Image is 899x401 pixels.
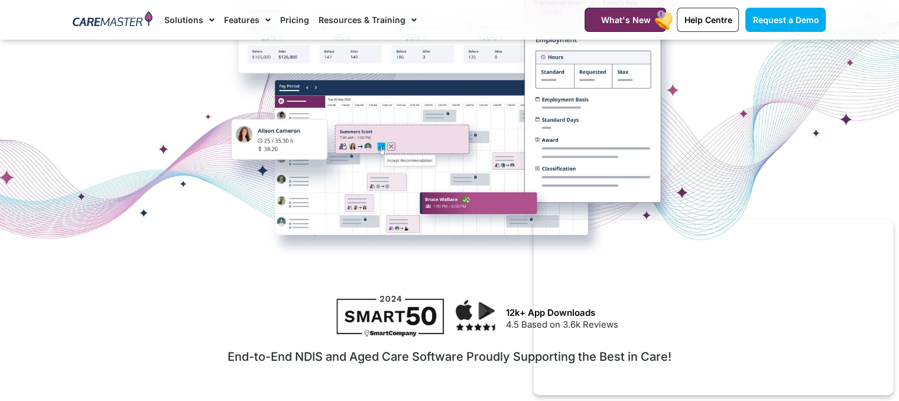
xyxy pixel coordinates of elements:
[745,8,826,32] a: Request a Demo
[601,15,650,25] span: What's New
[73,11,152,29] img: CareMaster Logo
[505,308,820,318] h3: 12k+ App Downloads
[585,8,666,32] a: What's New
[80,350,819,364] h2: End-to-End NDIS and Aged Care Software Proudly Supporting the Best in Care!
[684,15,732,25] span: Help Centre
[677,8,739,32] a: Help Centre
[505,318,820,332] p: 4.5 Based on 3.6k Reviews
[534,220,893,395] iframe: Popup CTA
[752,15,819,25] span: Request a Demo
